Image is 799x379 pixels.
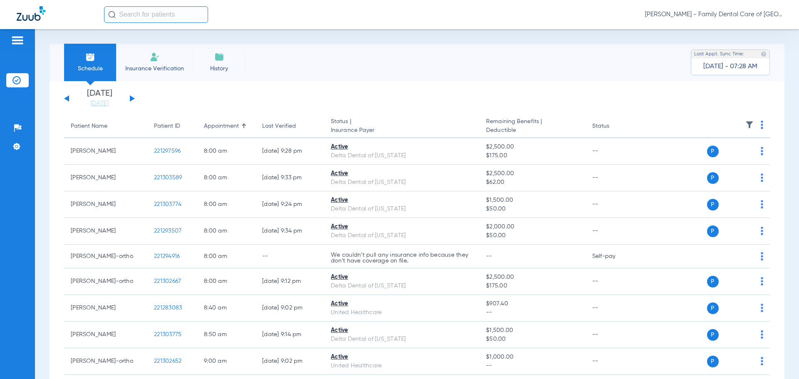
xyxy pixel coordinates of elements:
[104,6,208,23] input: Search for patients
[331,300,473,308] div: Active
[197,322,256,348] td: 8:50 AM
[85,52,95,62] img: Schedule
[761,147,763,155] img: group-dot-blue.svg
[703,62,757,71] span: [DATE] - 07:28 AM
[486,151,578,160] span: $175.00
[324,115,479,138] th: Status |
[707,276,719,287] span: P
[331,273,473,282] div: Active
[761,51,767,57] img: last sync help info
[331,308,473,317] div: United Healthcare
[486,300,578,308] span: $907.40
[486,353,578,362] span: $1,000.00
[256,191,324,218] td: [DATE] 9:24 PM
[586,245,642,268] td: Self-pay
[74,89,124,108] li: [DATE]
[586,268,642,295] td: --
[486,326,578,335] span: $1,500.00
[71,122,107,131] div: Patient Name
[586,165,642,191] td: --
[122,64,187,73] span: Insurance Verification
[761,173,763,182] img: group-dot-blue.svg
[486,362,578,370] span: --
[64,245,147,268] td: [PERSON_NAME]-ortho
[256,322,324,348] td: [DATE] 9:14 PM
[707,199,719,211] span: P
[17,6,45,21] img: Zuub Logo
[486,273,578,282] span: $2,500.00
[64,268,147,295] td: [PERSON_NAME]-ortho
[486,282,578,290] span: $175.00
[586,138,642,165] td: --
[331,282,473,290] div: Delta Dental of [US_STATE]
[154,148,181,154] span: 221297596
[64,348,147,375] td: [PERSON_NAME]-ortho
[262,122,318,131] div: Last Verified
[486,126,578,135] span: Deductible
[154,228,181,234] span: 221293507
[586,218,642,245] td: --
[486,205,578,213] span: $50.00
[331,252,473,264] p: We couldn’t pull any insurance info because they don’t have coverage on file.
[761,304,763,312] img: group-dot-blue.svg
[154,278,181,284] span: 221302667
[331,326,473,335] div: Active
[694,50,744,58] span: Last Appt. Sync Time:
[256,245,324,268] td: --
[486,231,578,240] span: $50.00
[197,348,256,375] td: 9:00 AM
[64,322,147,348] td: [PERSON_NAME]
[331,143,473,151] div: Active
[197,295,256,322] td: 8:40 AM
[707,356,719,367] span: P
[761,357,763,365] img: group-dot-blue.svg
[486,253,492,259] span: --
[150,52,160,62] img: Manual Insurance Verification
[331,126,473,135] span: Insurance Payer
[154,358,181,364] span: 221302652
[586,322,642,348] td: --
[486,178,578,187] span: $62.00
[256,165,324,191] td: [DATE] 9:33 PM
[70,64,110,73] span: Schedule
[154,122,191,131] div: Patient ID
[331,353,473,362] div: Active
[486,196,578,205] span: $1,500.00
[486,143,578,151] span: $2,500.00
[197,191,256,218] td: 8:00 AM
[331,151,473,160] div: Delta Dental of [US_STATE]
[154,253,180,259] span: 221294916
[331,335,473,344] div: Delta Dental of [US_STATE]
[707,329,719,341] span: P
[331,169,473,178] div: Active
[64,191,147,218] td: [PERSON_NAME]
[64,165,147,191] td: [PERSON_NAME]
[64,218,147,245] td: [PERSON_NAME]
[707,146,719,157] span: P
[331,231,473,240] div: Delta Dental of [US_STATE]
[256,138,324,165] td: [DATE] 9:28 PM
[707,172,719,184] span: P
[256,218,324,245] td: [DATE] 9:34 PM
[214,52,224,62] img: History
[64,138,147,165] td: [PERSON_NAME]
[204,122,249,131] div: Appointment
[154,201,181,207] span: 221303774
[331,223,473,231] div: Active
[204,122,239,131] div: Appointment
[479,115,585,138] th: Remaining Benefits |
[761,330,763,339] img: group-dot-blue.svg
[331,205,473,213] div: Delta Dental of [US_STATE]
[197,165,256,191] td: 8:00 AM
[256,348,324,375] td: [DATE] 9:02 PM
[199,64,239,73] span: History
[586,295,642,322] td: --
[707,302,719,314] span: P
[71,122,141,131] div: Patient Name
[486,308,578,317] span: --
[586,191,642,218] td: --
[761,121,763,129] img: group-dot-blue.svg
[154,332,181,337] span: 221303775
[197,138,256,165] td: 8:00 AM
[486,223,578,231] span: $2,000.00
